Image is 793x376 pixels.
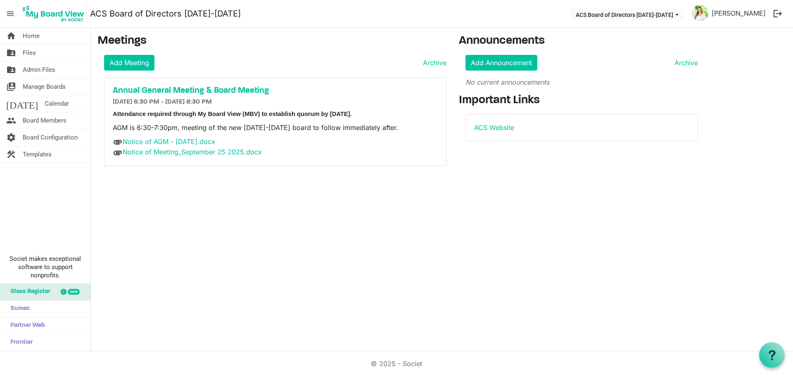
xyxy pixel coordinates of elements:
span: attachment [113,137,123,147]
button: logout [769,5,786,22]
span: Societ makes exceptional software to support nonprofits. [4,255,87,279]
span: Partner Web [6,317,45,334]
span: Home [23,28,40,44]
img: My Board View Logo [20,3,87,24]
div: new [68,289,80,295]
span: Glass Register [6,284,50,300]
h6: [DATE] 6:30 PM - [DATE] 8:30 PM [113,98,438,106]
span: construction [6,146,16,163]
span: settings [6,129,16,146]
a: Annual General Meeting & Board Meeting [113,86,438,96]
h3: Meetings [97,34,446,48]
span: attachment [113,148,123,158]
h3: Announcements [459,34,705,48]
a: Add Meeting [104,55,154,71]
span: Board Configuration [23,129,78,146]
a: Notice of AGM - [DATE].docx [123,137,215,146]
span: Templates [23,146,52,163]
p: No current announcements [465,77,698,87]
p: AGM is 6:30-7:30pm, meeting of the new [DATE]-[DATE] board to follow immediately after. [113,123,438,132]
span: menu [2,6,18,21]
span: Attendance required through My Board View (MBV) to establish quorum by [DATE]. [113,111,351,117]
h3: Important Links [459,94,705,108]
span: Frontier [6,334,33,351]
a: Notice of Meeting_September 25 2025.docx [123,148,262,156]
a: ACS Board of Directors [DATE]-[DATE] [90,5,241,22]
span: folder_shared [6,45,16,61]
span: people [6,112,16,129]
a: Archive [671,58,698,68]
a: © 2025 - Societ [371,359,422,368]
a: [PERSON_NAME] [708,5,769,21]
span: switch_account [6,78,16,95]
button: ACS Board of Directors 2024-2025 dropdownbutton [570,9,684,20]
img: P1o51ie7xrVY5UL7ARWEW2r7gNC2P9H9vlLPs2zch7fLSXidsvLolGPwwA3uyx8AkiPPL2cfIerVbTx3yTZ2nQ_thumb.png [692,5,708,21]
span: Files [23,45,36,61]
span: Admin Files [23,61,55,78]
span: home [6,28,16,44]
span: Sumac [6,300,30,317]
a: ACS Website [474,123,514,132]
span: Calendar [45,95,69,112]
a: Add Announcement [465,55,537,71]
span: [DATE] [6,95,38,112]
a: Archive [420,58,446,68]
a: My Board View Logo [20,3,90,24]
span: Board Members [23,112,66,129]
span: folder_shared [6,61,16,78]
span: Manage Boards [23,78,66,95]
